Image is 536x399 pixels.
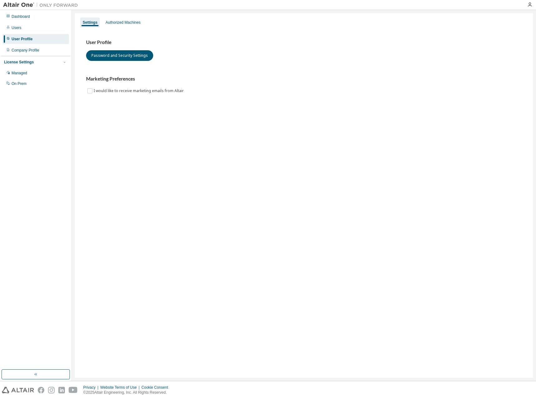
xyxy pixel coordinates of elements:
div: Settings [83,20,97,25]
img: altair_logo.svg [2,387,34,393]
p: © 2025 Altair Engineering, Inc. All Rights Reserved. [83,390,172,395]
img: facebook.svg [38,387,44,393]
div: Managed [12,71,27,76]
div: User Profile [12,37,32,42]
img: instagram.svg [48,387,55,393]
div: Privacy [83,385,100,390]
h3: Marketing Preferences [86,76,522,82]
div: Users [12,25,21,30]
h3: User Profile [86,39,522,46]
div: Cookie Consent [141,385,172,390]
img: linkedin.svg [58,387,65,393]
label: I would like to receive marketing emails from Altair [94,87,185,95]
div: Dashboard [12,14,30,19]
div: Website Terms of Use [100,385,141,390]
div: Authorized Machines [105,20,140,25]
div: Company Profile [12,48,39,53]
img: Altair One [3,2,81,8]
img: youtube.svg [69,387,78,393]
button: Password and Security Settings [86,50,153,61]
div: License Settings [4,60,34,65]
div: On Prem [12,81,27,86]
